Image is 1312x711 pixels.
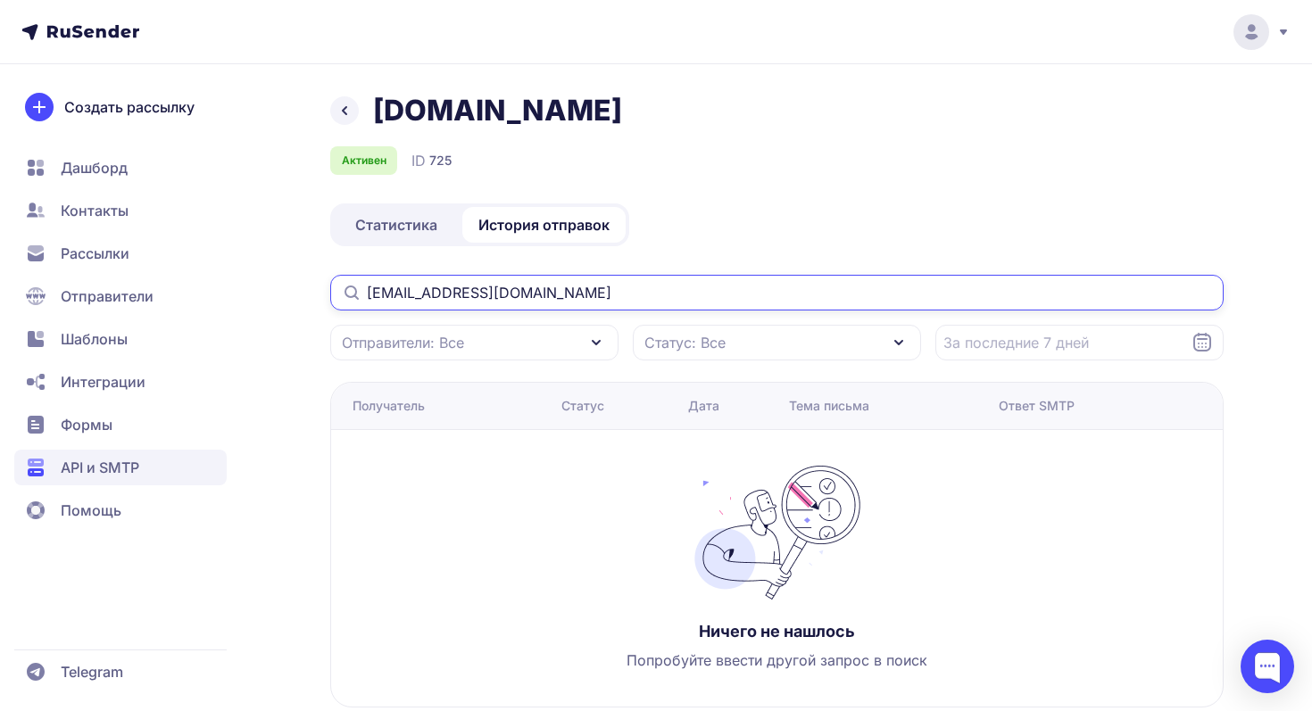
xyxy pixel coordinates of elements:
div: Тема письма [789,397,869,415]
div: Статус [561,397,604,415]
span: Отправители [61,285,154,307]
span: Контакты [61,200,129,221]
div: Ответ SMTP [999,397,1075,415]
h3: Ничего не нашлось [699,621,855,642]
span: Активен [342,153,386,168]
a: История отправок [462,207,626,243]
input: Поиск [330,275,1224,310]
span: Помощь [61,500,121,521]
img: no_photo [688,466,867,599]
span: Формы [61,414,112,435]
div: Дата [688,397,719,415]
span: Отправители: Все [342,332,464,353]
span: Telegram [61,661,123,682]
span: Создать рассылку [64,96,195,118]
a: Статистика [334,207,459,243]
div: Получатель [353,397,425,415]
input: Datepicker input [935,325,1224,360]
div: ID [411,150,452,171]
span: Интеграции [61,371,145,393]
span: 725 [429,152,452,169]
h1: [DOMAIN_NAME] [373,93,622,128]
span: Рассылки [61,243,129,264]
span: Статистика [355,214,437,236]
span: История отправок [478,214,610,236]
span: Шаблоны [61,328,128,350]
span: Попробуйте ввести другой запрос в поиск [627,649,927,671]
a: Telegram [14,654,227,690]
span: API и SMTP [61,457,139,478]
span: Дашборд [61,157,128,178]
span: Статус: Все [644,332,726,353]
